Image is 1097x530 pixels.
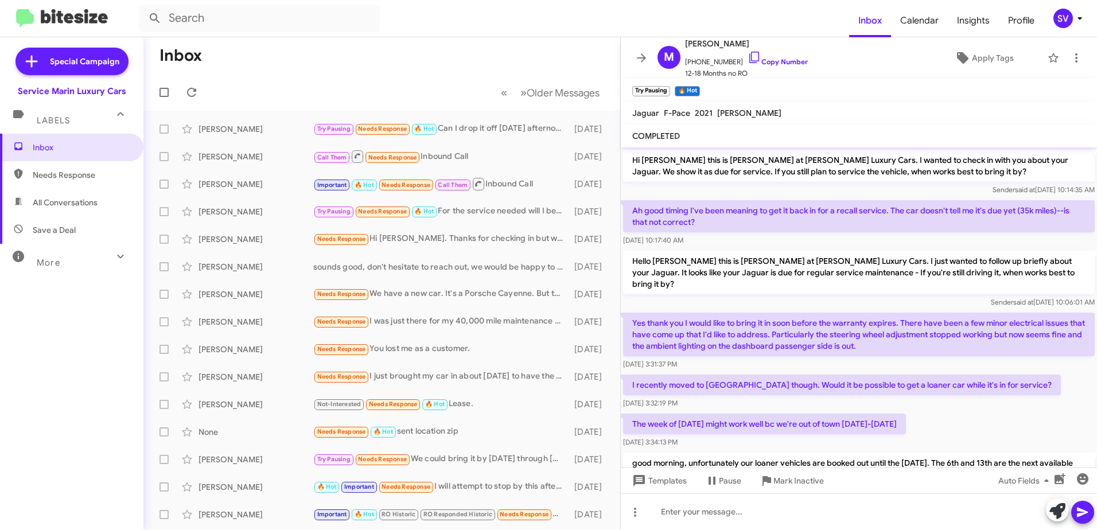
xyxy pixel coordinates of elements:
div: I just brought my car in about [DATE] to have the service and they realize I did not need it yet [313,370,569,383]
button: Next [514,81,606,104]
div: [PERSON_NAME] [199,233,313,245]
span: [DATE] 3:31:37 PM [623,360,677,368]
div: [DATE] [569,178,611,190]
div: Ok. Will do [313,508,569,521]
div: [PERSON_NAME] [199,371,313,383]
div: Inbound Call [313,149,569,163]
span: Needs Response [317,290,366,298]
span: [DATE] 3:32:19 PM [623,399,678,407]
p: Yes thank you I would like to bring it in soon before the warranty expires. There have been a few... [623,313,1095,356]
div: [DATE] [569,371,611,383]
span: [DATE] 3:34:13 PM [623,438,678,446]
div: [PERSON_NAME] [199,151,313,162]
div: You lost me as a customer. [313,342,569,356]
span: Needs Response [317,428,366,435]
a: Inbox [849,4,891,37]
span: Important [317,510,347,518]
div: Can I drop it off [DATE] afternoon? [313,122,569,135]
span: Try Pausing [317,455,351,463]
span: Not-Interested [317,400,361,408]
div: [PERSON_NAME] [199,509,313,520]
p: Hello [PERSON_NAME] this is [PERSON_NAME] at [PERSON_NAME] Luxury Cars. I just wanted to follow u... [623,251,1095,294]
div: [DATE] [569,206,611,217]
span: Important [344,483,374,490]
span: Inbox [33,142,130,153]
div: [DATE] [569,344,611,355]
span: Needs Response [500,510,548,518]
span: 🔥 Hot [414,208,434,215]
span: 🔥 Hot [355,510,374,518]
a: Insights [948,4,999,37]
span: Try Pausing [317,208,351,215]
span: 🔥 Hot [414,125,434,132]
span: Needs Response [358,455,407,463]
div: [PERSON_NAME] [199,289,313,300]
p: The week of [DATE] might work well bc we're out of town [DATE]-[DATE] [623,414,906,434]
div: I will attempt to stop by this afternoon...the speaker vibration is worse than the blown speaker ... [313,480,569,493]
div: Inbound Call [313,177,569,191]
span: Auto Fields [998,470,1053,491]
span: Labels [37,115,70,126]
span: Needs Response [317,345,366,353]
div: SV [1053,9,1073,28]
div: None [199,426,313,438]
span: All Conversations [33,197,98,208]
span: 🔥 Hot [374,428,393,435]
span: [PERSON_NAME] [685,37,808,50]
span: 🔥 Hot [355,181,374,189]
div: [DATE] [569,481,611,493]
span: RO Historic [382,510,415,518]
p: good morning, unfortunately our loaner vehicles are booked out until the [DATE]. The 6th and 13th... [623,453,1095,485]
span: F-Pace [664,108,690,118]
div: Hi [PERSON_NAME]. Thanks for checking in but we'll probably just wait for the service message to ... [313,232,569,245]
span: Special Campaign [50,56,119,67]
span: Sender [DATE] 10:14:35 AM [993,185,1095,194]
span: said at [1015,185,1035,194]
small: Try Pausing [632,86,670,96]
a: Special Campaign [15,48,129,75]
span: said at [1013,298,1033,306]
span: Needs Response [317,373,366,380]
span: Needs Response [33,169,130,181]
span: 12-18 Months no RO [685,68,808,79]
div: I was just there for my 40,000 mile maintenance a few weeks ago. I believe [PERSON_NAME] was the ... [313,315,569,328]
span: » [520,85,527,100]
div: sent location zip [313,425,569,438]
div: [PERSON_NAME] [199,178,313,190]
span: Pause [719,470,741,491]
button: Previous [494,81,514,104]
span: Older Messages [527,87,600,99]
span: Calendar [891,4,948,37]
button: Pause [696,470,750,491]
span: Needs Response [382,181,430,189]
div: sounds good, don't hesitate to reach out, we would be happy to get you in for service when ready. [313,261,569,272]
span: « [501,85,507,100]
div: [PERSON_NAME] [199,399,313,410]
p: Ah good timing I've been meaning to get it back in for a recall service. The car doesn't tell me ... [623,200,1095,232]
div: We could bring it by [DATE] through [DATE] (9/30 to 10/2) or next week [DATE] (10/7). But we will... [313,453,569,466]
span: Needs Response [317,318,366,325]
div: [DATE] [569,399,611,410]
span: RO Responded Historic [423,510,492,518]
span: COMPLETED [632,131,680,141]
span: Mark Inactive [773,470,824,491]
span: M [664,48,674,67]
div: [DATE] [569,261,611,272]
span: [DATE] 10:17:40 AM [623,236,683,244]
button: SV [1044,9,1084,28]
span: 🔥 Hot [317,483,337,490]
p: I recently moved to [GEOGRAPHIC_DATA] though. Would it be possible to get a loaner car while it's... [623,375,1061,395]
span: Needs Response [382,483,430,490]
span: Needs Response [369,400,418,408]
div: For the service needed will I be able to drop it off in the morning and pick it up after lunch? O... [313,205,569,218]
a: Copy Number [748,57,808,66]
span: Try Pausing [317,125,351,132]
span: Jaguar [632,108,659,118]
span: [PERSON_NAME] [717,108,781,118]
button: Apply Tags [925,48,1042,68]
div: [PERSON_NAME] [199,261,313,272]
span: [PHONE_NUMBER] [685,50,808,68]
div: [DATE] [569,426,611,438]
